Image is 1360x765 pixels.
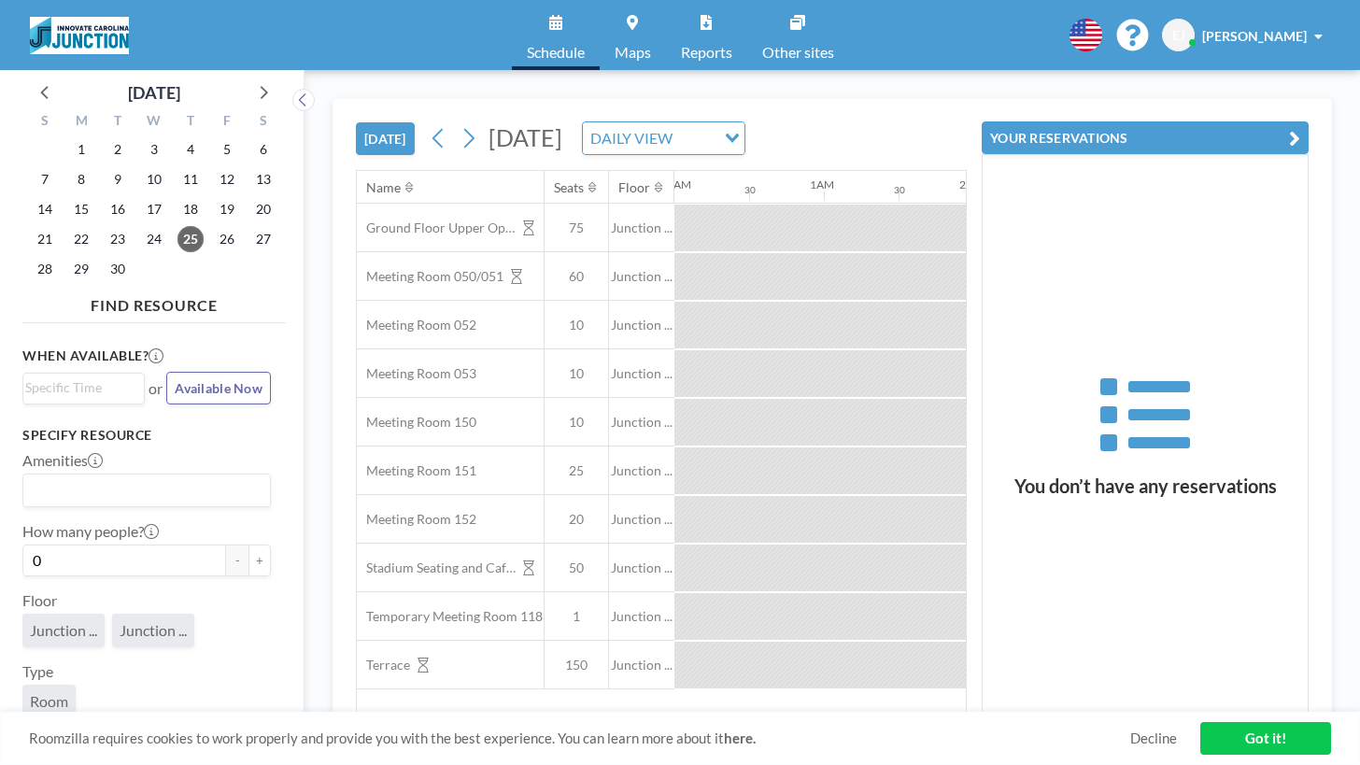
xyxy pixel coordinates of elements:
div: F [208,110,245,135]
div: Floor [618,179,650,196]
div: T [172,110,208,135]
span: 50 [545,560,608,576]
span: Meeting Room 150 [357,414,476,431]
a: Decline [1130,730,1177,747]
span: 1 [545,608,608,625]
span: Meeting Room 050/051 [357,268,503,285]
div: 30 [744,184,756,196]
span: Tuesday, September 23, 2025 [105,226,131,252]
div: M [64,110,100,135]
div: Seats [554,179,584,196]
label: How many people? [22,522,159,541]
span: Temporary Meeting Room 118 [357,608,543,625]
div: 1AM [810,177,834,191]
span: Wednesday, September 24, 2025 [141,226,167,252]
span: Junction ... [609,657,674,673]
span: Sunday, September 28, 2025 [32,256,58,282]
span: EJ [1172,27,1185,44]
span: Saturday, September 6, 2025 [250,136,276,163]
div: S [27,110,64,135]
span: Maps [615,45,651,60]
span: Thursday, September 11, 2025 [177,166,204,192]
span: 10 [545,365,608,382]
img: organization-logo [30,17,129,54]
span: Junction ... [609,317,674,333]
span: Junction ... [609,560,674,576]
span: Meeting Room 152 [357,511,476,528]
span: Meeting Room 052 [357,317,476,333]
h3: You don’t have any reservations [983,475,1308,498]
span: 10 [545,317,608,333]
div: Search for option [583,122,744,154]
span: Sunday, September 21, 2025 [32,226,58,252]
div: 30 [894,184,905,196]
a: here. [724,730,756,746]
span: Junction ... [609,608,674,625]
span: Ground Floor Upper Open Area [357,220,516,236]
span: Thursday, September 18, 2025 [177,196,204,222]
div: W [136,110,173,135]
span: 75 [545,220,608,236]
span: Wednesday, September 3, 2025 [141,136,167,163]
span: Saturday, September 27, 2025 [250,226,276,252]
span: Junction ... [609,220,674,236]
span: [DATE] [489,123,562,151]
input: Search for option [25,478,260,503]
h3: Specify resource [22,427,271,444]
span: Wednesday, September 17, 2025 [141,196,167,222]
span: Saturday, September 20, 2025 [250,196,276,222]
a: Got it! [1200,722,1331,755]
span: Junction ... [120,621,187,640]
span: Tuesday, September 16, 2025 [105,196,131,222]
span: Friday, September 19, 2025 [214,196,240,222]
span: Junction ... [609,414,674,431]
span: or [149,379,163,398]
span: Reports [681,45,732,60]
div: S [245,110,281,135]
button: - [226,545,248,576]
span: Tuesday, September 9, 2025 [105,166,131,192]
span: Monday, September 8, 2025 [68,166,94,192]
div: Search for option [23,475,270,506]
span: 150 [545,657,608,673]
span: [PERSON_NAME] [1202,28,1307,44]
span: 10 [545,414,608,431]
input: Search for option [678,126,714,150]
h4: FIND RESOURCE [22,289,286,315]
span: Sunday, September 7, 2025 [32,166,58,192]
label: Amenities [22,451,103,470]
span: DAILY VIEW [587,126,676,150]
label: Floor [22,591,57,610]
span: Friday, September 12, 2025 [214,166,240,192]
span: Meeting Room 151 [357,462,476,479]
button: YOUR RESERVATIONS [982,121,1309,154]
span: Available Now [175,380,262,396]
span: Sunday, September 14, 2025 [32,196,58,222]
span: Stadium Seating and Cafe area [357,560,516,576]
span: Wednesday, September 10, 2025 [141,166,167,192]
label: Type [22,662,53,681]
span: Friday, September 26, 2025 [214,226,240,252]
span: Junction ... [609,365,674,382]
span: Tuesday, September 30, 2025 [105,256,131,282]
span: Meeting Room 053 [357,365,476,382]
span: Monday, September 15, 2025 [68,196,94,222]
div: 2AM [959,177,984,191]
span: Tuesday, September 2, 2025 [105,136,131,163]
span: Monday, September 1, 2025 [68,136,94,163]
span: Junction ... [609,268,674,285]
button: Available Now [166,372,271,404]
span: Schedule [527,45,585,60]
span: Other sites [762,45,834,60]
span: 60 [545,268,608,285]
div: Search for option [23,374,144,402]
button: + [248,545,271,576]
div: Name [366,179,401,196]
span: Monday, September 22, 2025 [68,226,94,252]
span: Junction ... [30,621,97,640]
div: [DATE] [128,79,180,106]
span: Junction ... [609,462,674,479]
span: Saturday, September 13, 2025 [250,166,276,192]
input: Search for option [25,377,134,398]
span: 20 [545,511,608,528]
